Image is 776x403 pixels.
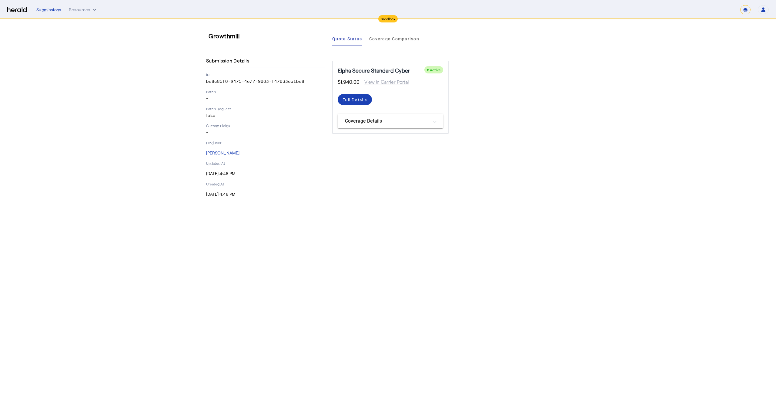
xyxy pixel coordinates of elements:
p: [DATE] 4:48 PM [206,171,325,177]
p: - [206,129,325,135]
p: Batch [206,89,325,94]
h3: Growthmill [209,32,327,40]
p: - [206,95,325,101]
p: Batch Request [206,106,325,111]
span: Active [430,68,441,72]
a: Quote Status [332,32,362,46]
a: Coverage Comparison [369,32,419,46]
p: Custom Fields [206,123,325,128]
button: Resources dropdown menu [69,7,98,13]
div: Full Details [343,97,367,103]
p: [DATE] 4:48 PM [206,191,325,197]
span: View in Carrier Portal [360,78,409,86]
mat-panel-title: Coverage Details [345,117,429,125]
span: Quote Status [332,37,362,41]
img: Herald Logo [7,7,27,13]
p: be8c85f6-2475-4e77-9663-f47633ea1be8 [206,78,325,84]
mat-expansion-panel-header: Coverage Details [338,114,443,128]
p: Created At [206,181,325,186]
div: Sandbox [378,15,398,22]
button: Full Details [338,94,372,105]
p: false [206,112,325,118]
div: Submissions [36,7,62,13]
p: ID [206,72,325,77]
p: [PERSON_NAME] [206,150,325,156]
p: Producer [206,140,325,145]
h4: Submission Details [206,57,252,64]
span: $1,940.00 [338,78,360,86]
p: Updated At [206,161,325,166]
h5: Elpha Secure Standard Cyber [338,66,410,75]
span: Coverage Comparison [369,37,419,41]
